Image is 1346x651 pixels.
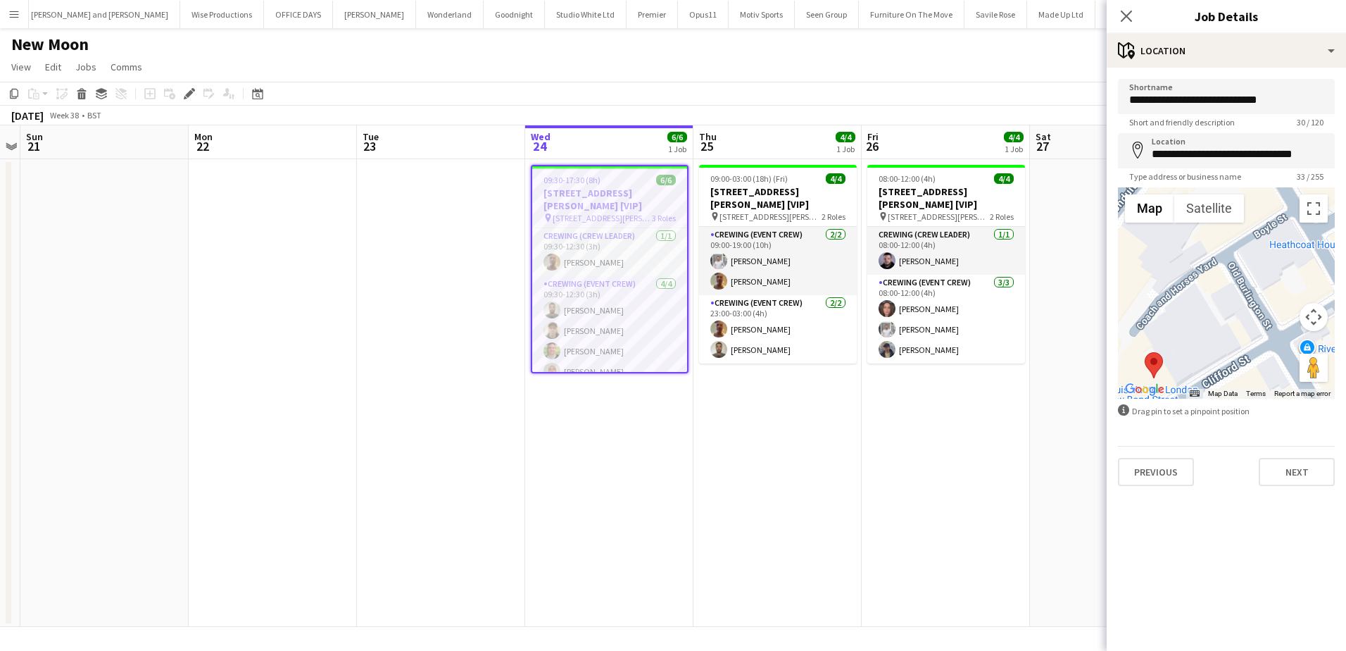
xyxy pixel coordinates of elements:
app-job-card: 08:00-12:00 (4h)4/4[STREET_ADDRESS][PERSON_NAME] [VIP] [STREET_ADDRESS][PERSON_NAME]2 RolesCrewin... [867,165,1025,364]
span: Sat [1036,130,1051,143]
div: BST [87,110,101,120]
div: [DATE] [11,108,44,123]
span: [STREET_ADDRESS][PERSON_NAME] [719,211,822,222]
span: Edit [45,61,61,73]
span: 26 [865,138,879,154]
button: Premier [627,1,678,28]
span: 24 [529,138,551,154]
span: 4/4 [836,132,855,142]
span: Jobs [75,61,96,73]
span: 4/4 [1004,132,1024,142]
span: 21 [24,138,43,154]
app-card-role: Crewing (Crew Leader)1/108:00-12:00 (4h)[PERSON_NAME] [867,227,1025,275]
button: Show street map [1125,194,1174,223]
span: 25 [697,138,717,154]
a: Terms (opens in new tab) [1246,390,1266,397]
span: 2 Roles [990,211,1014,222]
span: 23 [360,138,379,154]
span: 3 Roles [652,213,676,223]
span: 2 Roles [822,211,845,222]
span: 09:30-17:30 (8h) [543,175,600,185]
span: 22 [192,138,213,154]
span: Sun [26,130,43,143]
button: Furniture On The Move [859,1,964,28]
span: 6/6 [656,175,676,185]
button: Show satellite imagery [1174,194,1244,223]
span: Fri [867,130,879,143]
button: Previous [1118,458,1194,486]
button: Opus11 [678,1,729,28]
span: 08:00-12:00 (4h) [879,173,936,184]
button: Wonderland [416,1,484,28]
span: [STREET_ADDRESS][PERSON_NAME] [888,211,990,222]
span: Thu [699,130,717,143]
button: Made Up Ltd [1027,1,1095,28]
h1: New Moon [11,34,89,55]
span: 33 / 255 [1285,171,1335,182]
button: [PERSON_NAME] [333,1,416,28]
span: 6/6 [667,132,687,142]
h3: [STREET_ADDRESS][PERSON_NAME] [VIP] [532,187,687,212]
span: Comms [111,61,142,73]
span: 30 / 120 [1285,117,1335,128]
span: [STREET_ADDRESS][PERSON_NAME] [553,213,652,223]
button: Wise Productions [180,1,264,28]
app-job-card: 09:30-17:30 (8h)6/6[STREET_ADDRESS][PERSON_NAME] [VIP] [STREET_ADDRESS][PERSON_NAME]3 RolesCrewin... [531,165,688,373]
button: Velvet Living [1095,1,1164,28]
span: Short and friendly description [1118,117,1246,128]
span: 4/4 [826,173,845,184]
button: [PERSON_NAME] and [PERSON_NAME] [20,1,180,28]
app-job-card: 09:00-03:00 (18h) (Fri)4/4[STREET_ADDRESS][PERSON_NAME] [VIP] [STREET_ADDRESS][PERSON_NAME]2 Role... [699,165,857,364]
button: Map Data [1208,389,1238,399]
a: Report a map error [1274,390,1331,397]
button: OFFICE DAYS [264,1,333,28]
app-card-role: Crewing (Event Crew)4/409:30-12:30 (3h)[PERSON_NAME][PERSON_NAME][PERSON_NAME][PERSON_NAME] [532,276,687,385]
a: View [6,58,37,76]
app-card-role: Crewing (Event Crew)2/223:00-03:00 (4h)[PERSON_NAME][PERSON_NAME] [699,295,857,364]
button: Map camera controls [1300,303,1328,331]
span: 09:00-03:00 (18h) (Fri) [710,173,788,184]
button: Goodnight [484,1,545,28]
a: Jobs [70,58,102,76]
button: Studio White Ltd [545,1,627,28]
a: Comms [105,58,148,76]
span: 27 [1033,138,1051,154]
div: 1 Job [668,144,686,154]
app-card-role: Crewing (Crew Leader)1/109:30-12:30 (3h)[PERSON_NAME] [532,228,687,276]
h3: [STREET_ADDRESS][PERSON_NAME] [VIP] [867,185,1025,211]
span: Wed [531,130,551,143]
div: 1 Job [836,144,855,154]
button: Keyboard shortcuts [1190,389,1200,399]
a: Edit [39,58,67,76]
button: Next [1259,458,1335,486]
h3: Job Details [1107,7,1346,25]
span: Mon [194,130,213,143]
a: Open this area in Google Maps (opens a new window) [1121,380,1168,399]
span: Week 38 [46,110,82,120]
div: 1 Job [1005,144,1023,154]
button: Savile Rose [964,1,1027,28]
div: Location [1107,34,1346,68]
img: Google [1121,380,1168,399]
span: Type address or business name [1118,171,1252,182]
span: View [11,61,31,73]
button: Seen Group [795,1,859,28]
button: Motiv Sports [729,1,795,28]
div: Drag pin to set a pinpoint position [1118,404,1335,418]
span: 4/4 [994,173,1014,184]
h3: [STREET_ADDRESS][PERSON_NAME] [VIP] [699,185,857,211]
app-card-role: Crewing (Event Crew)2/209:00-19:00 (10h)[PERSON_NAME][PERSON_NAME] [699,227,857,295]
button: Toggle fullscreen view [1300,194,1328,223]
button: Drag Pegman onto the map to open Street View [1300,354,1328,382]
app-card-role: Crewing (Event Crew)3/308:00-12:00 (4h)[PERSON_NAME][PERSON_NAME][PERSON_NAME] [867,275,1025,364]
span: Tue [363,130,379,143]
